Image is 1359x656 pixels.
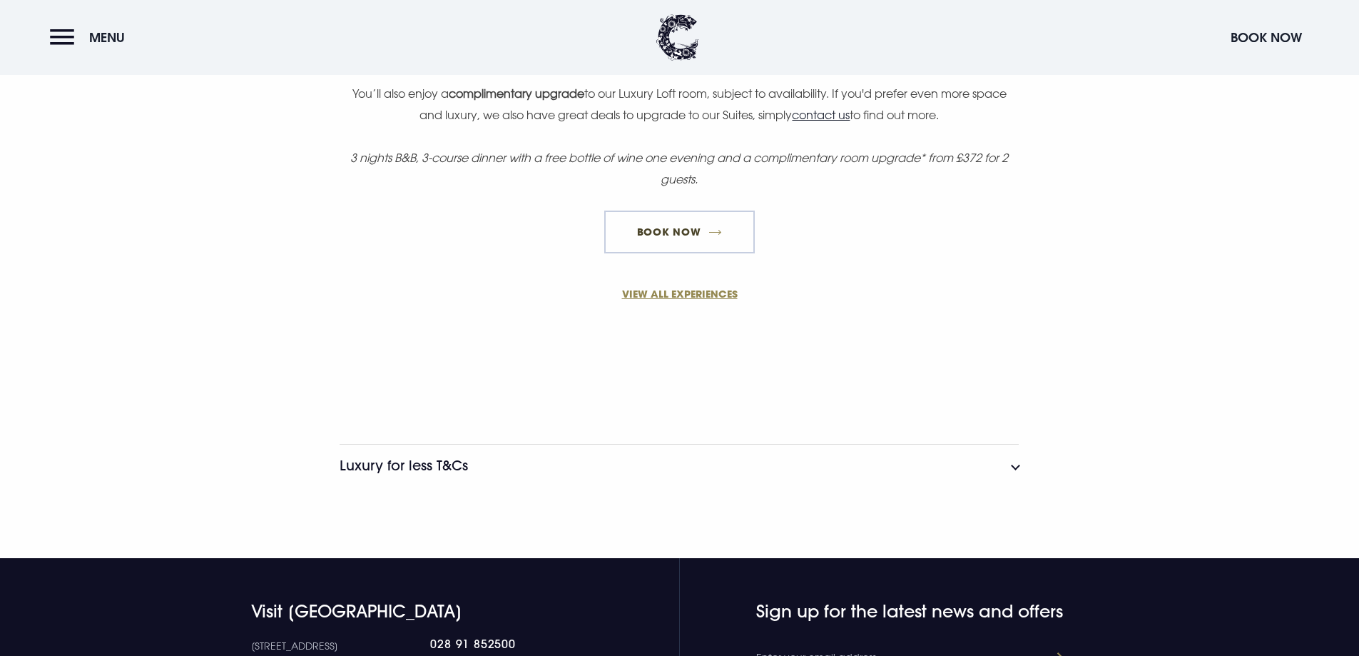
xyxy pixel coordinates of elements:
[350,151,1008,186] em: 3 nights B&B, 3-course dinner with a free bottle of wine one evening and a complimentary room upg...
[1223,22,1309,53] button: Book Now
[792,108,850,122] a: contact us
[89,29,125,46] span: Menu
[449,86,584,101] strong: complimentary upgrade
[340,458,468,474] h3: Luxury for less T&Cs
[340,444,1019,487] button: Luxury for less T&Cs
[756,601,1009,622] h4: Sign up for the latest news and offers
[430,637,586,651] a: 028 91 852500
[604,211,754,253] a: Book Now
[340,83,1019,126] p: You’ll also enjoy a to our Luxury Loft room, subject to availability. If you'd prefer even more s...
[340,286,1019,301] a: VIEW ALL EXPERIENCES
[251,601,587,622] h4: Visit [GEOGRAPHIC_DATA]
[50,22,132,53] button: Menu
[656,14,699,61] img: Clandeboye Lodge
